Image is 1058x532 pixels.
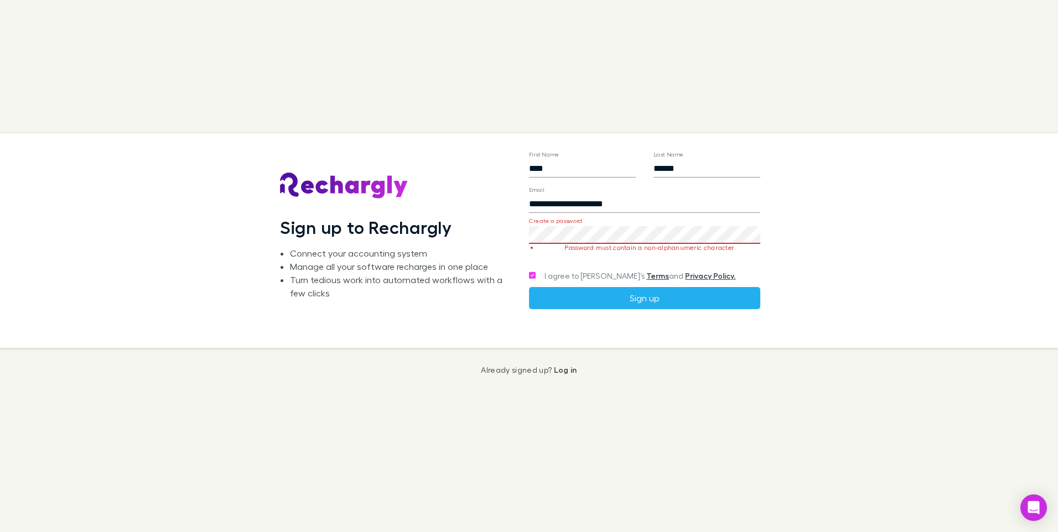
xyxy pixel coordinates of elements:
[290,273,511,300] li: Turn tedious work into automated workflows with a few clicks
[1020,494,1047,521] div: Open Intercom Messenger
[290,260,511,273] li: Manage all your software recharges in one place
[280,217,452,238] h1: Sign up to Rechargly
[646,271,669,280] a: Terms
[654,150,684,159] label: Last Name
[539,244,760,252] li: Password must contain a non-alphanumeric character
[529,150,559,159] label: First Name
[481,366,577,374] p: Already signed up?
[529,217,582,225] label: Create a password
[554,365,577,374] a: Log in
[685,271,735,280] a: Privacy Policy.
[280,173,408,199] img: Rechargly's Logo
[544,270,735,281] span: I agree to [PERSON_NAME]’s and
[529,287,760,309] button: Sign up
[529,186,544,194] label: Email
[290,247,511,260] li: Connect your accounting system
